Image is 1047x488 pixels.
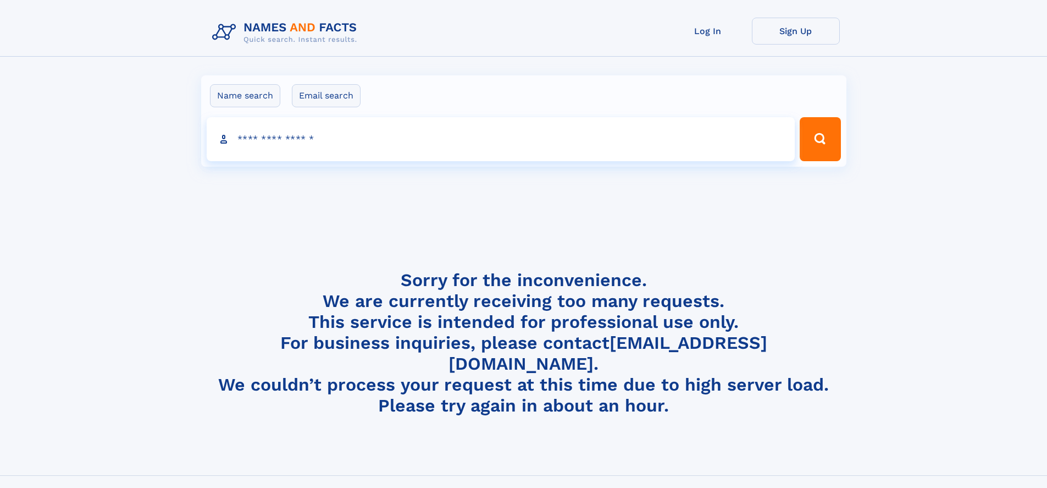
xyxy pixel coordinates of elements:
[800,117,840,161] button: Search Button
[292,84,361,107] label: Email search
[448,332,767,374] a: [EMAIL_ADDRESS][DOMAIN_NAME]
[210,84,280,107] label: Name search
[664,18,752,45] a: Log In
[752,18,840,45] a: Sign Up
[207,117,795,161] input: search input
[208,18,366,47] img: Logo Names and Facts
[208,270,840,416] h4: Sorry for the inconvenience. We are currently receiving too many requests. This service is intend...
